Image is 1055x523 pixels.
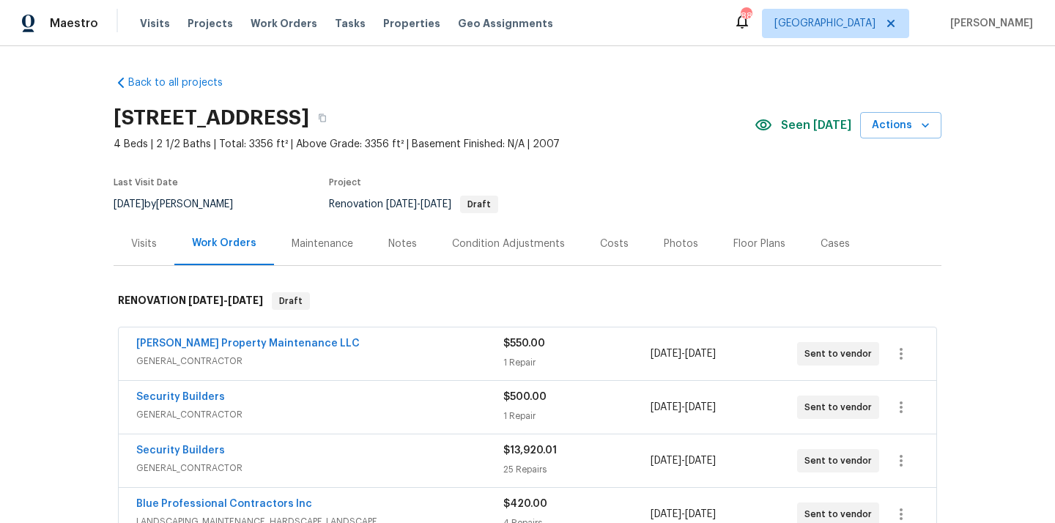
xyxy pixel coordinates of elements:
span: [DATE] [421,199,451,209]
span: GENERAL_CONTRACTOR [136,354,503,368]
span: [DATE] [685,349,716,359]
span: - [651,346,716,361]
span: Actions [872,116,930,135]
span: [DATE] [685,509,716,519]
h2: [STREET_ADDRESS] [114,111,309,125]
span: Geo Assignments [458,16,553,31]
span: - [386,199,451,209]
span: [DATE] [188,295,223,305]
div: Cases [821,237,850,251]
span: Visits [140,16,170,31]
div: Photos [664,237,698,251]
div: Condition Adjustments [452,237,565,251]
span: [PERSON_NAME] [944,16,1033,31]
span: $420.00 [503,499,547,509]
div: Floor Plans [733,237,785,251]
span: Sent to vendor [804,346,878,361]
div: by [PERSON_NAME] [114,196,251,213]
span: Sent to vendor [804,507,878,522]
span: Maestro [50,16,98,31]
span: Tasks [335,18,366,29]
span: $550.00 [503,338,545,349]
span: $13,920.01 [503,445,557,456]
span: Seen [DATE] [781,118,851,133]
span: Last Visit Date [114,178,178,187]
a: [PERSON_NAME] Property Maintenance LLC [136,338,360,349]
span: Properties [383,16,440,31]
span: [DATE] [685,456,716,466]
span: - [651,507,716,522]
h6: RENOVATION [118,292,263,310]
div: Costs [600,237,629,251]
span: GENERAL_CONTRACTOR [136,461,503,475]
div: Notes [388,237,417,251]
span: $500.00 [503,392,547,402]
div: Maintenance [292,237,353,251]
span: [DATE] [651,402,681,412]
a: Blue Professional Contractors Inc [136,499,312,509]
span: [GEOGRAPHIC_DATA] [774,16,876,31]
span: Draft [462,200,497,209]
span: Sent to vendor [804,453,878,468]
a: Security Builders [136,445,225,456]
span: [DATE] [114,199,144,209]
span: GENERAL_CONTRACTOR [136,407,503,422]
span: [DATE] [651,349,681,359]
div: Visits [131,237,157,251]
span: - [651,400,716,415]
span: [DATE] [651,509,681,519]
span: [DATE] [685,402,716,412]
span: Sent to vendor [804,400,878,415]
div: Work Orders [192,236,256,251]
a: Back to all projects [114,75,254,90]
div: 88 [741,9,751,23]
div: RENOVATION [DATE]-[DATE]Draft [114,278,941,324]
span: [DATE] [386,199,417,209]
span: - [651,453,716,468]
a: Security Builders [136,392,225,402]
span: [DATE] [228,295,263,305]
span: Projects [188,16,233,31]
span: Project [329,178,361,187]
button: Copy Address [309,105,336,131]
button: Actions [860,112,941,139]
span: Renovation [329,199,498,209]
span: Draft [273,294,308,308]
span: 4 Beds | 2 1/2 Baths | Total: 3356 ft² | Above Grade: 3356 ft² | Basement Finished: N/A | 2007 [114,137,755,152]
div: 1 Repair [503,355,650,370]
span: Work Orders [251,16,317,31]
div: 25 Repairs [503,462,650,477]
span: [DATE] [651,456,681,466]
span: - [188,295,263,305]
div: 1 Repair [503,409,650,423]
